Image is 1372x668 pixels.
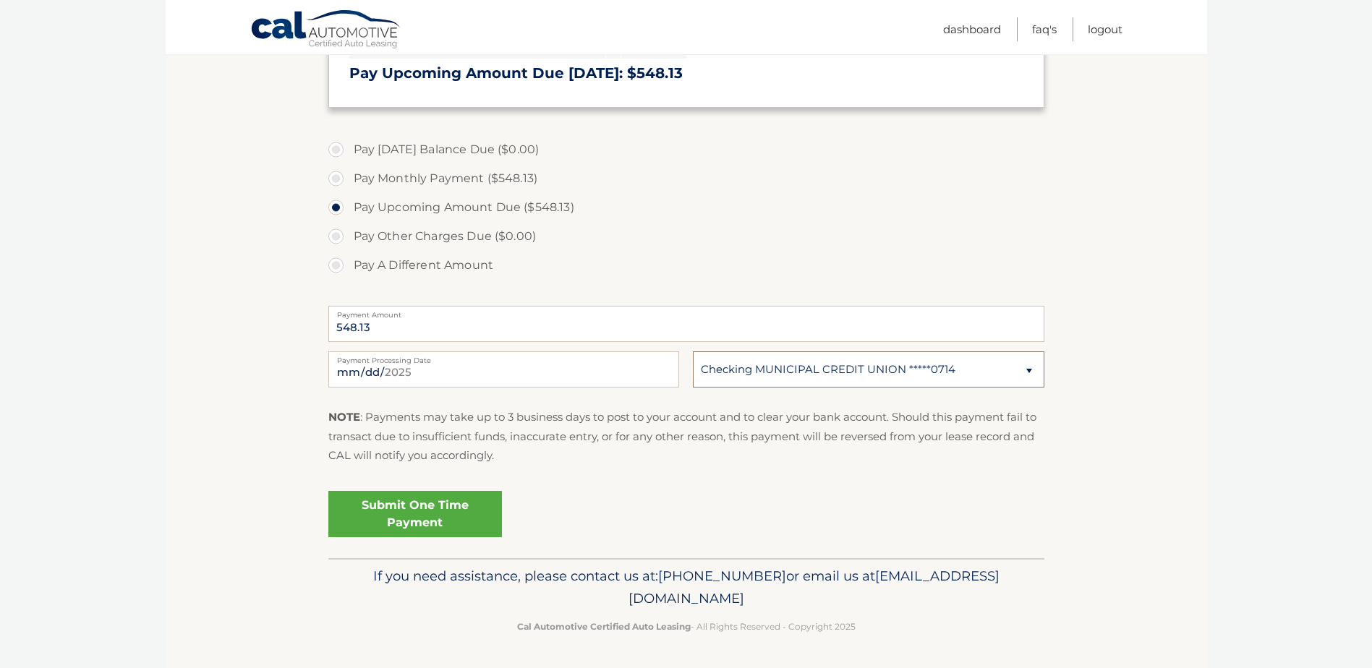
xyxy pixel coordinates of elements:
a: FAQ's [1032,17,1057,41]
a: Cal Automotive [250,9,402,51]
label: Pay A Different Amount [328,251,1044,280]
h3: Pay Upcoming Amount Due [DATE]: $548.13 [349,64,1023,82]
p: If you need assistance, please contact us at: or email us at [338,565,1035,611]
input: Payment Amount [328,306,1044,342]
p: : Payments may take up to 3 business days to post to your account and to clear your bank account.... [328,408,1044,465]
label: Pay Other Charges Due ($0.00) [328,222,1044,251]
p: - All Rights Reserved - Copyright 2025 [338,619,1035,634]
label: Pay Upcoming Amount Due ($548.13) [328,193,1044,222]
label: Pay [DATE] Balance Due ($0.00) [328,135,1044,164]
input: Payment Date [328,351,679,387]
a: Logout [1088,17,1122,41]
strong: NOTE [328,410,360,424]
label: Payment Amount [328,306,1044,317]
label: Payment Processing Date [328,351,679,363]
a: Dashboard [943,17,1001,41]
span: [PHONE_NUMBER] [658,568,786,584]
strong: Cal Automotive Certified Auto Leasing [517,621,691,632]
label: Pay Monthly Payment ($548.13) [328,164,1044,193]
a: Submit One Time Payment [328,491,502,537]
